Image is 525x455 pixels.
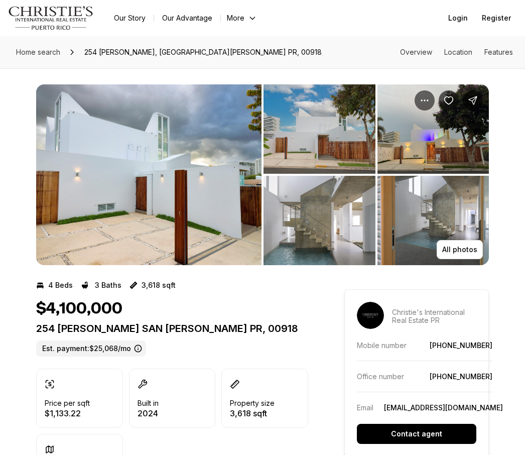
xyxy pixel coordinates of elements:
[36,299,122,318] h1: $4,100,000
[8,6,94,30] img: logo
[442,246,477,254] p: All photos
[482,14,511,22] span: Register
[357,403,373,412] p: Email
[12,44,64,60] a: Home search
[437,240,483,259] button: All photos
[476,8,517,28] button: Register
[95,281,121,289] p: 3 Baths
[48,281,73,289] p: 4 Beds
[377,176,489,265] button: View image gallery
[430,341,492,350] a: [PHONE_NUMBER]
[484,48,513,56] a: Skip to: Features
[45,399,90,407] p: Price per sqft
[264,84,375,174] button: View image gallery
[392,308,476,324] p: Christie's International Real Estate PR
[106,11,154,25] a: Our Story
[264,84,489,265] li: 2 of 15
[138,399,159,407] p: Built in
[384,403,503,412] a: [EMAIL_ADDRESS][DOMAIN_NAME]
[442,8,474,28] button: Login
[463,90,483,110] button: Share Property: 254 MANUEL F. ROSSY
[400,48,513,56] nav: Page section menu
[221,11,263,25] button: More
[16,48,60,56] span: Home search
[357,424,476,444] button: Contact agent
[448,14,468,22] span: Login
[439,90,459,110] button: Save Property: 254 MANUEL F. ROSSY
[36,340,146,357] label: Est. payment: $25,068/mo
[430,372,492,381] a: [PHONE_NUMBER]
[391,430,442,438] p: Contact agent
[45,409,90,417] p: $1,133.22
[36,84,261,265] button: View image gallery
[80,44,326,60] span: 254 [PERSON_NAME], [GEOGRAPHIC_DATA][PERSON_NAME] PR, 00918
[36,84,261,265] li: 1 of 15
[264,176,375,265] button: View image gallery
[357,341,407,350] p: Mobile number
[154,11,220,25] a: Our Advantage
[138,409,159,417] p: 2024
[357,372,404,381] p: Office number
[36,322,308,334] p: 254 [PERSON_NAME] SAN [PERSON_NAME] PR, 00918
[415,90,435,110] button: Property options
[400,48,432,56] a: Skip to: Overview
[36,84,489,265] div: Listing Photos
[377,84,489,174] button: View image gallery
[230,409,275,417] p: 3,618 sqft
[444,48,472,56] a: Skip to: Location
[230,399,275,407] p: Property size
[142,281,176,289] p: 3,618 sqft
